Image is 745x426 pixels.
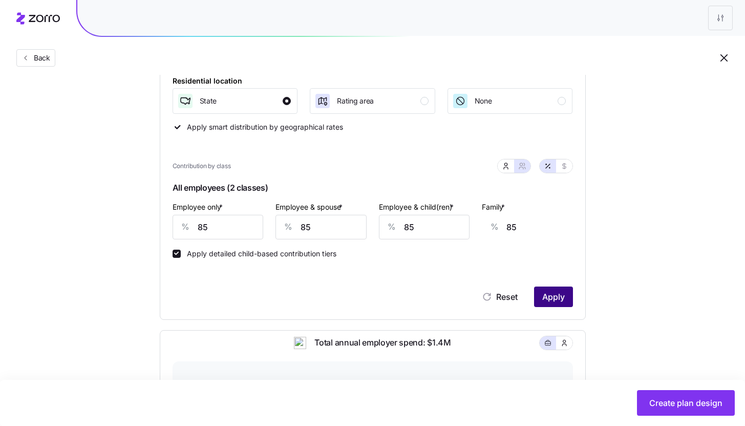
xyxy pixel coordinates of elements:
button: Reset [474,287,526,307]
span: None [475,96,492,106]
button: Create plan design [637,390,735,416]
button: Back [16,49,55,67]
span: Reset [496,291,518,303]
span: Total annual employer spend: $1.4M [306,336,451,349]
button: Apply [534,287,573,307]
span: Back [30,53,50,63]
input: - [506,215,598,239]
span: Contribution by class [173,161,231,171]
div: % [482,215,507,239]
label: Apply detailed child-based contribution tiers [181,250,336,258]
div: % [379,215,404,239]
label: Employee & child(ren) [379,201,456,213]
span: Rating area [337,96,374,106]
div: % [276,215,301,239]
div: % [173,215,198,239]
img: ai-icon.png [294,337,306,349]
span: Apply [542,291,565,303]
label: Employee only [173,201,225,213]
span: Create plan design [649,397,722,409]
label: Employee & spouse [275,201,345,213]
label: Family [482,201,507,213]
span: State [200,96,217,106]
div: Residential location [173,75,242,87]
span: All employees (2 classes) [173,179,573,200]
